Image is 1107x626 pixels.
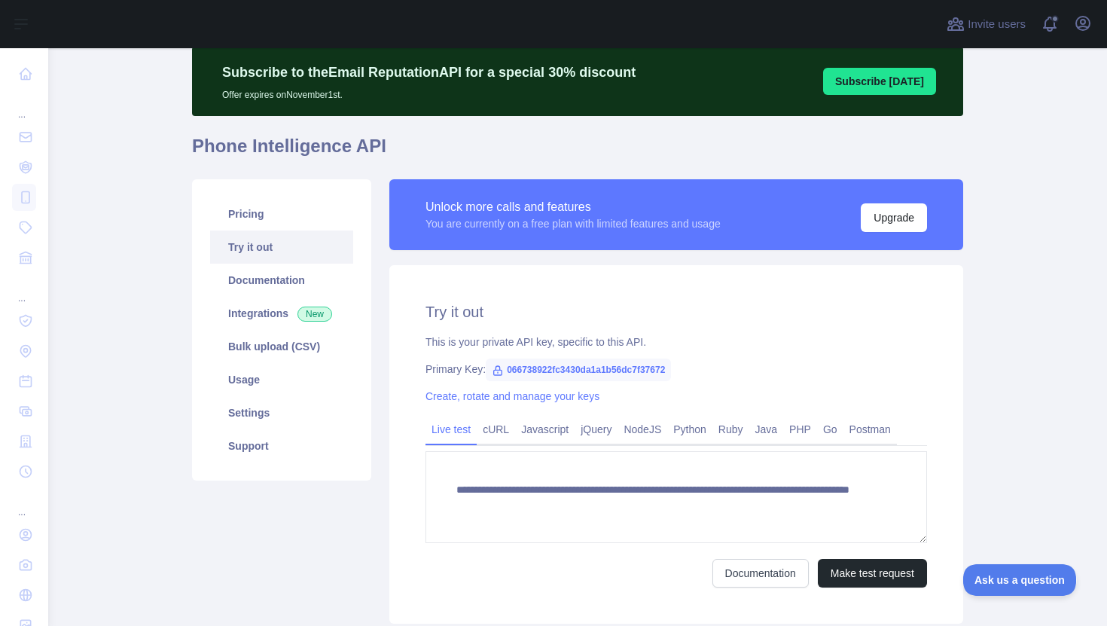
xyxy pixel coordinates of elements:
span: Invite users [968,16,1026,33]
a: Python [667,417,712,441]
a: jQuery [575,417,618,441]
span: 066738922fc3430da1a1b56dc7f37672 [486,359,671,381]
a: Ruby [712,417,749,441]
a: Live test [425,417,477,441]
a: Java [749,417,784,441]
div: ... [12,90,36,121]
a: Documentation [712,559,809,588]
div: ... [12,488,36,518]
button: Invite users [944,12,1029,36]
a: Bulk upload (CSV) [210,330,353,363]
div: Unlock more calls and features [425,198,721,216]
iframe: Toggle Customer Support [963,564,1077,596]
h1: Phone Intelligence API [192,134,963,170]
a: Integrations New [210,297,353,330]
a: Postman [843,417,897,441]
a: Documentation [210,264,353,297]
a: NodeJS [618,417,667,441]
span: New [297,307,332,322]
div: Primary Key: [425,362,927,377]
a: Try it out [210,231,353,264]
button: Upgrade [861,203,927,232]
h2: Try it out [425,301,927,322]
div: This is your private API key, specific to this API. [425,334,927,350]
a: Go [817,417,843,441]
button: Make test request [818,559,927,588]
a: Pricing [210,197,353,231]
div: ... [12,274,36,304]
p: Offer expires on November 1st. [222,83,636,101]
a: PHP [783,417,817,441]
a: cURL [477,417,515,441]
a: Support [210,429,353,463]
a: Create, rotate and manage your keys [425,390,599,402]
a: Javascript [515,417,575,441]
div: You are currently on a free plan with limited features and usage [425,216,721,231]
p: Subscribe to the Email Reputation API for a special 30 % discount [222,62,636,83]
button: Subscribe [DATE] [823,68,936,95]
a: Usage [210,363,353,396]
a: Settings [210,396,353,429]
